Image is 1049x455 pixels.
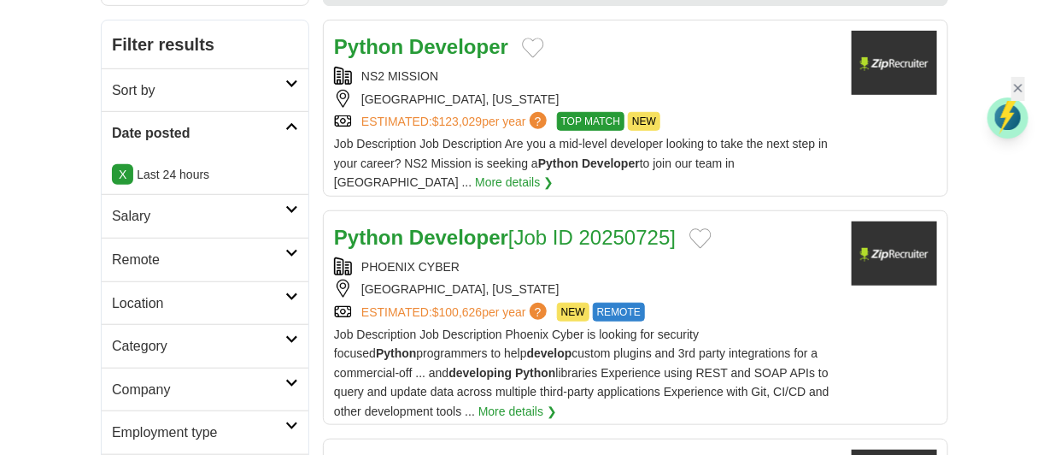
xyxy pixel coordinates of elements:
div: [GEOGRAPHIC_DATA], [US_STATE] [334,90,838,109]
h2: Location [112,292,285,315]
h2: Company [112,379,285,401]
div: PHOENIX CYBER [334,257,838,276]
h2: Filter results [102,21,308,68]
img: Company logo [852,31,937,95]
h2: Salary [112,205,285,227]
a: X [112,164,133,185]
h2: Date posted [112,122,285,145]
h2: Employment type [112,422,285,444]
span: NEW [628,112,660,131]
strong: Developer [409,226,508,249]
button: Add to favorite jobs [689,228,712,249]
h2: Category [112,335,285,357]
strong: developing [448,366,512,380]
span: TOP MATCH [557,112,624,131]
a: Category [102,324,308,368]
a: Python Developer[Job ID 20250725] [334,226,676,249]
a: ESTIMATED:$100,626per year? [361,303,550,322]
a: More details ❯ [475,173,554,192]
span: NEW [557,303,589,322]
a: Sort by [102,68,308,112]
div: [GEOGRAPHIC_DATA], [US_STATE] [334,280,838,298]
span: Job Description Job Description Are you a mid-level developer looking to take the next step in yo... [334,137,828,189]
h2: Sort by [112,80,285,102]
p: Last 24 hours [112,165,298,184]
span: $123,029 [432,115,482,128]
a: More details ❯ [478,402,557,421]
span: ? [530,112,547,129]
span: ? [530,303,547,320]
span: REMOTE [593,303,645,322]
a: Company [102,368,308,411]
strong: Python [515,366,555,380]
span: Job Description Job Description Phoenix Cyber is looking for security focused programmers to help... [334,328,829,418]
strong: Python [334,35,403,58]
strong: Python [334,226,403,249]
a: Salary [102,194,308,238]
a: Remote [102,238,308,281]
a: Employment type [102,411,308,454]
strong: Python [538,157,578,170]
img: Company logo [852,222,937,286]
strong: Developer [582,157,640,170]
strong: Python [376,346,416,360]
strong: develop [527,346,572,360]
a: Location [102,281,308,325]
a: Date posted [102,111,308,155]
a: ESTIMATED:$123,029per year? [361,112,550,131]
span: $100,626 [432,305,482,319]
a: Python Developer [334,35,508,58]
button: Add to favorite jobs [522,38,544,58]
h2: Remote [112,249,285,271]
strong: Developer [409,35,508,58]
div: NS2 MISSION [334,67,838,86]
